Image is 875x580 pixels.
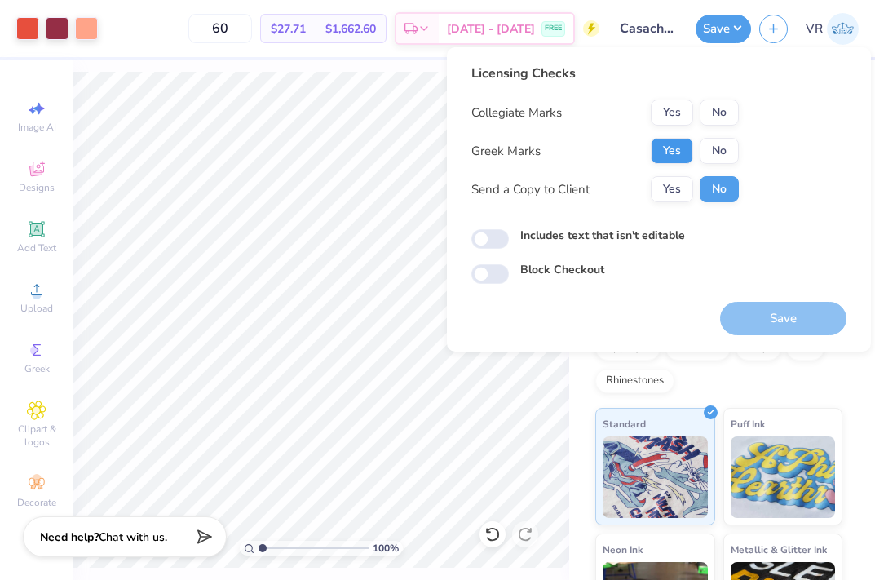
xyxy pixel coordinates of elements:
img: Standard [603,436,708,518]
span: $27.71 [271,20,306,38]
span: Decorate [17,496,56,509]
span: Greek [24,362,50,375]
div: Licensing Checks [471,64,739,83]
span: Chat with us. [99,529,167,545]
button: No [700,100,739,126]
button: Save [696,15,751,43]
div: Rhinestones [595,369,674,393]
span: Image AI [18,121,56,134]
button: No [700,176,739,202]
span: FREE [545,23,562,34]
span: VR [806,20,823,38]
span: Neon Ink [603,541,643,558]
strong: Need help? [40,529,99,545]
span: Clipart & logos [8,423,65,449]
img: Val Rhey Lodueta [827,13,859,45]
span: Designs [19,181,55,194]
span: $1,662.60 [325,20,376,38]
span: Add Text [17,241,56,255]
span: Standard [603,415,646,432]
button: Yes [651,138,693,164]
a: VR [806,13,859,45]
span: Upload [20,302,53,315]
span: Metallic & Glitter Ink [731,541,827,558]
input: Untitled Design [608,12,687,45]
button: Yes [651,176,693,202]
span: Puff Ink [731,415,765,432]
div: Greek Marks [471,142,541,161]
input: – – [188,14,252,43]
span: 100 % [373,541,399,556]
span: [DATE] - [DATE] [447,20,535,38]
div: Send a Copy to Client [471,180,590,199]
button: Yes [651,100,693,126]
label: Includes text that isn't editable [520,227,685,244]
label: Block Checkout [520,261,604,278]
button: No [700,138,739,164]
img: Puff Ink [731,436,836,518]
div: Collegiate Marks [471,104,562,122]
